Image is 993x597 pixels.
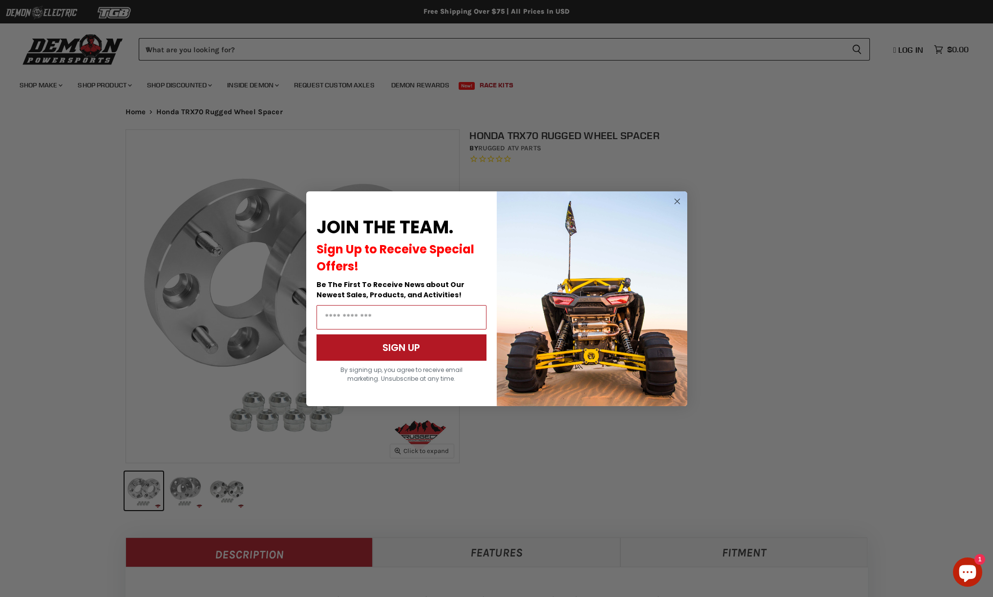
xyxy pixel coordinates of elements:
[317,305,486,329] input: Email Address
[317,241,474,274] span: Sign Up to Receive Special Offers!
[317,215,453,240] span: JOIN THE TEAM.
[497,191,687,406] img: a9095488-b6e7-41ba-879d-588abfab540b.jpeg
[317,334,486,361] button: SIGN UP
[317,280,465,300] span: Be The First To Receive News about Our Newest Sales, Products, and Activities!
[950,557,985,589] inbox-online-store-chat: Shopify online store chat
[671,195,683,207] button: Close dialog
[340,366,463,383] span: By signing up, you agree to receive email marketing. Unsubscribe at any time.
